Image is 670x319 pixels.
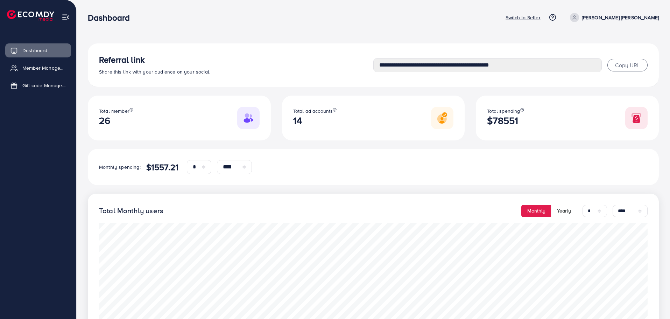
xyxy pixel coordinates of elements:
[293,108,333,115] span: Total ad accounts
[99,115,133,126] h2: 26
[431,107,453,129] img: Responsive image
[146,162,178,172] h4: $1557.21
[99,108,129,115] span: Total member
[99,55,373,65] h3: Referral link
[487,115,524,126] h2: $78551
[5,61,71,75] a: Member Management
[22,64,66,71] span: Member Management
[99,163,141,171] p: Monthly spending:
[625,107,648,129] img: Responsive image
[640,287,665,314] iframe: Chat
[615,61,640,69] span: Copy URL
[22,82,66,89] span: Gift code Management
[5,78,71,92] a: Gift code Management
[7,10,54,21] img: logo
[5,43,71,57] a: Dashboard
[487,108,520,115] span: Total spending
[88,13,135,23] h3: Dashboard
[22,47,47,54] span: Dashboard
[506,13,541,22] p: Switch to Seller
[551,205,577,217] button: Yearly
[99,68,210,75] span: Share this link with your audience on your social.
[293,115,337,126] h2: 14
[521,205,551,217] button: Monthly
[99,207,163,215] h4: Total Monthly users
[582,13,659,22] p: [PERSON_NAME] [PERSON_NAME]
[567,13,659,22] a: [PERSON_NAME] [PERSON_NAME]
[237,107,260,129] img: Responsive image
[62,13,70,21] img: menu
[607,59,648,71] button: Copy URL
